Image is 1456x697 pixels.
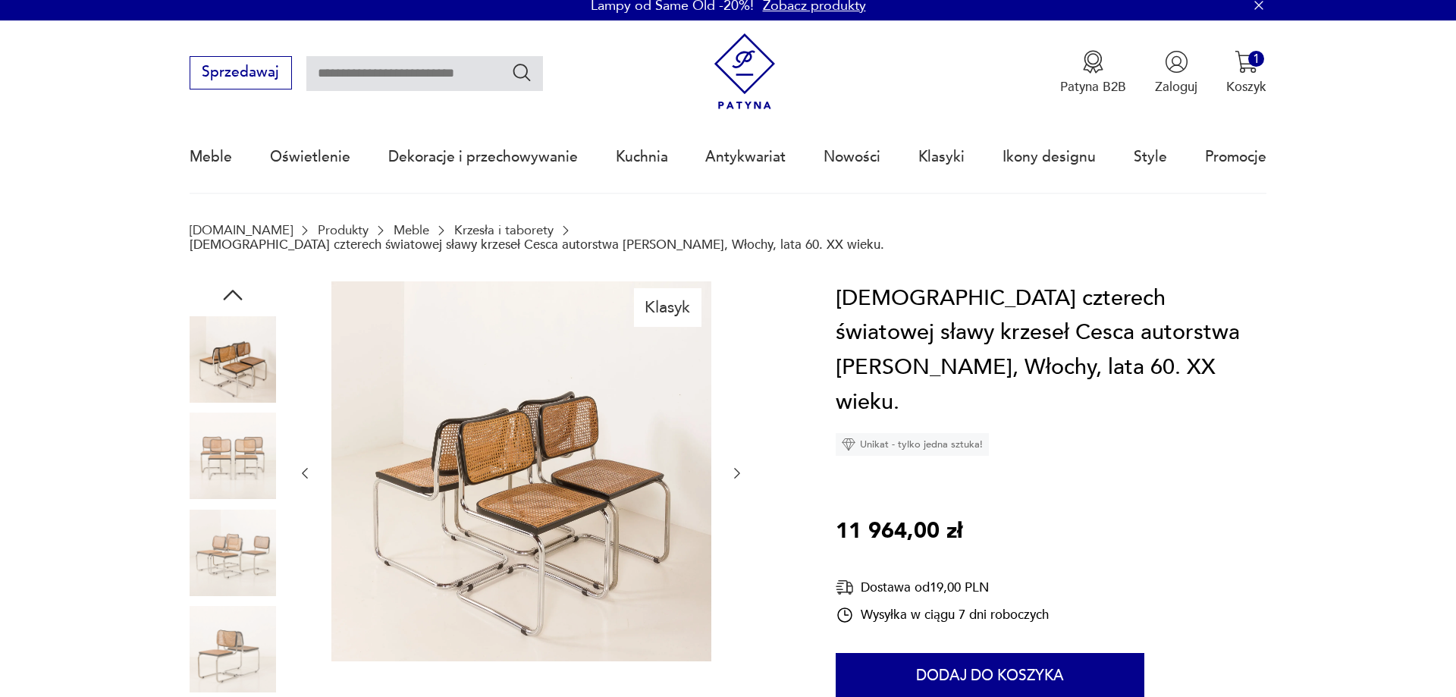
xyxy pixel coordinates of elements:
div: Klasyk [634,288,701,326]
img: Zdjęcie produktu Zestaw czterech światowej sławy krzeseł Cesca autorstwa Marcela Breuera, Włochy,... [190,413,276,499]
a: Oświetlenie [270,122,350,192]
div: 1 [1248,51,1264,67]
h1: [DEMOGRAPHIC_DATA] czterech światowej sławy krzeseł Cesca autorstwa [PERSON_NAME], Włochy, lata 6... [836,281,1266,419]
button: Zaloguj [1155,50,1197,96]
button: Patyna B2B [1060,50,1126,96]
p: 11 964,00 zł [836,514,962,549]
img: Ikona dostawy [836,578,854,597]
a: Krzesła i taborety [454,223,554,237]
button: Szukaj [511,61,533,83]
img: Zdjęcie produktu Zestaw czterech światowej sławy krzeseł Cesca autorstwa Marcela Breuera, Włochy,... [190,316,276,403]
button: 1Koszyk [1226,50,1266,96]
p: [DEMOGRAPHIC_DATA] czterech światowej sławy krzeseł Cesca autorstwa [PERSON_NAME], Włochy, lata 6... [190,237,884,252]
img: Ikona diamentu [842,438,855,451]
a: [DOMAIN_NAME] [190,223,293,237]
button: Sprzedawaj [190,56,292,89]
a: Dekoracje i przechowywanie [388,122,578,192]
a: Ikona medaluPatyna B2B [1060,50,1126,96]
div: Unikat - tylko jedna sztuka! [836,433,989,456]
a: Ikony designu [1003,122,1096,192]
img: Patyna - sklep z meblami i dekoracjami vintage [707,33,783,110]
a: Antykwariat [705,122,786,192]
p: Patyna B2B [1060,78,1126,96]
img: Zdjęcie produktu Zestaw czterech światowej sławy krzeseł Cesca autorstwa Marcela Breuera, Włochy,... [331,281,711,661]
p: Zaloguj [1155,78,1197,96]
a: Promocje [1205,122,1266,192]
a: Style [1134,122,1167,192]
a: Klasyki [918,122,965,192]
img: Ikona koszyka [1235,50,1258,74]
a: Kuchnia [616,122,668,192]
a: Meble [190,122,232,192]
p: Koszyk [1226,78,1266,96]
a: Produkty [318,223,369,237]
div: Dostawa od 19,00 PLN [836,578,1049,597]
img: Zdjęcie produktu Zestaw czterech światowej sławy krzeseł Cesca autorstwa Marcela Breuera, Włochy,... [190,606,276,692]
a: Meble [394,223,429,237]
a: Sprzedawaj [190,68,292,80]
img: Zdjęcie produktu Zestaw czterech światowej sławy krzeseł Cesca autorstwa Marcela Breuera, Włochy,... [190,510,276,596]
div: Wysyłka w ciągu 7 dni roboczych [836,606,1049,624]
img: Ikonka użytkownika [1165,50,1188,74]
a: Nowości [824,122,880,192]
img: Ikona medalu [1081,50,1105,74]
